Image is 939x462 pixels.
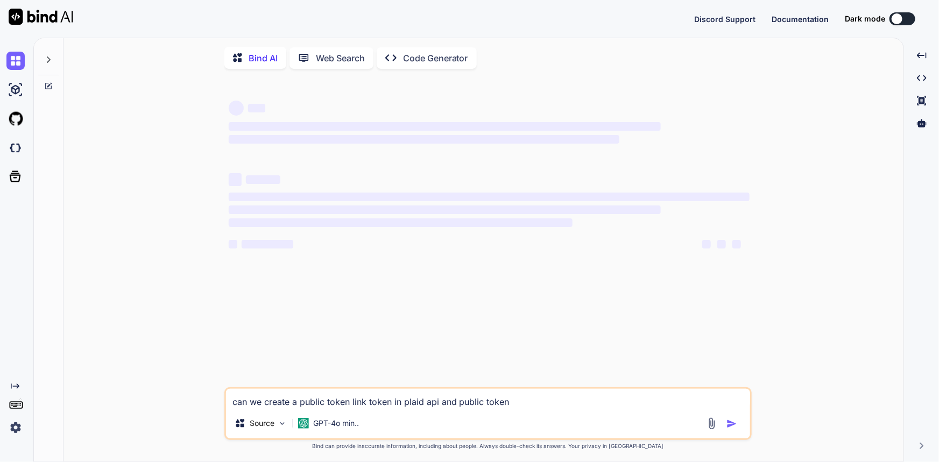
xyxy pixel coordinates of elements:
span: ‌ [248,104,265,112]
p: Bind can provide inaccurate information, including about people. Always double-check its answers.... [224,442,752,450]
span: ‌ [229,122,661,131]
span: ‌ [229,240,237,248]
img: GPT-4o mini [298,418,309,429]
img: darkCloudIdeIcon [6,139,25,157]
button: Documentation [772,13,829,25]
span: ‌ [246,175,280,184]
img: Bind AI [9,9,73,25]
span: Discord Support [694,15,756,24]
img: attachment [705,417,718,430]
span: ‌ [717,240,726,248]
span: Dark mode [845,13,885,24]
span: ‌ [229,193,750,201]
p: GPT-4o min.. [313,418,359,429]
p: Bind AI [249,52,278,65]
span: ‌ [229,101,244,116]
span: ‌ [229,218,573,227]
span: ‌ [229,135,619,144]
p: Web Search [316,52,365,65]
textarea: can we create a public token link token in plaid api and public token [226,389,750,408]
span: ‌ [229,205,661,214]
img: settings [6,418,25,437]
span: ‌ [732,240,741,248]
img: icon [726,418,737,429]
button: Discord Support [694,13,756,25]
span: ‌ [702,240,711,248]
img: chat [6,52,25,70]
img: Pick Models [278,419,287,428]
p: Code Generator [403,52,468,65]
span: Documentation [772,15,829,24]
span: ‌ [229,173,242,186]
img: githubLight [6,110,25,128]
p: Source [250,418,274,429]
img: ai-studio [6,81,25,99]
span: ‌ [242,240,293,248]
